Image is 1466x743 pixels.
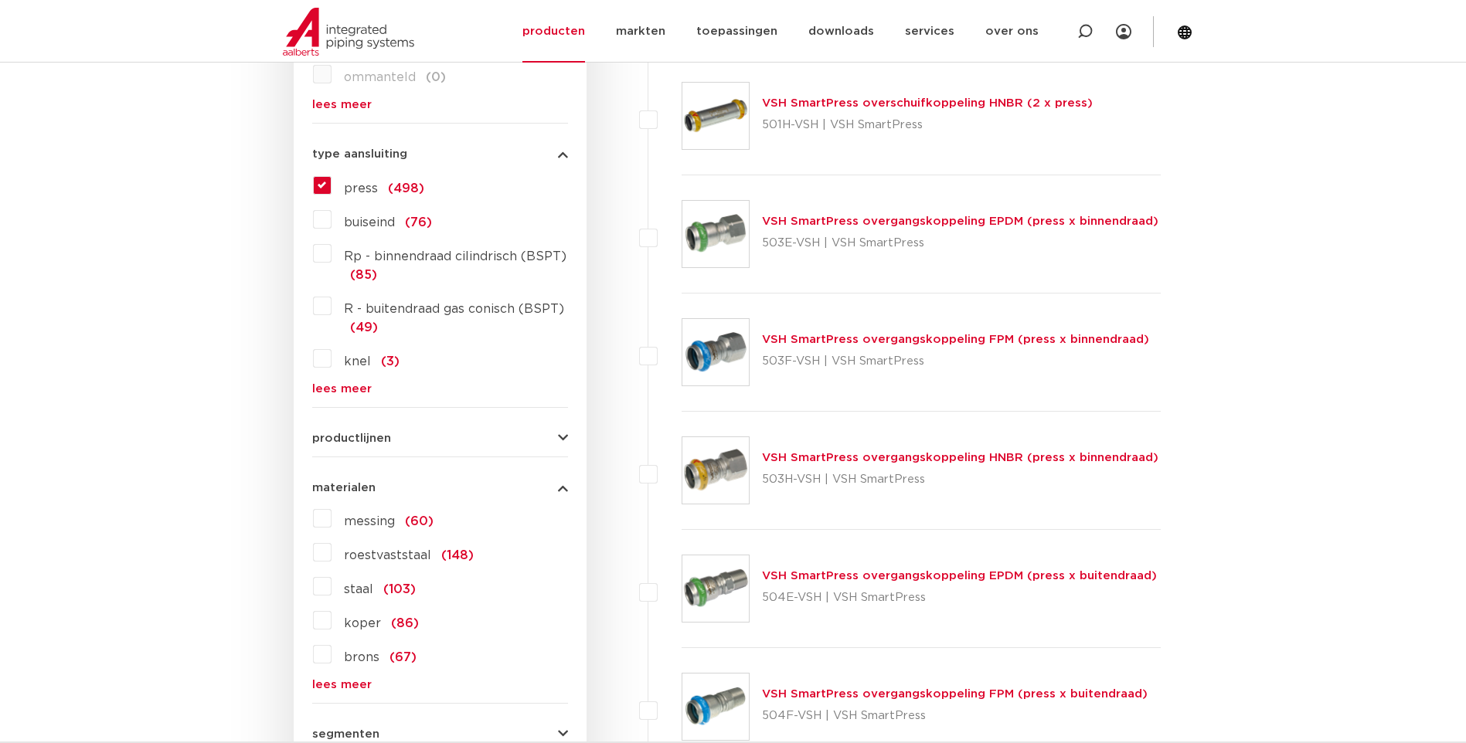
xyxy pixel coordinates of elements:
[312,433,391,444] span: productlijnen
[762,349,1149,374] p: 503F-VSH | VSH SmartPress
[762,231,1158,256] p: 503E-VSH | VSH SmartPress
[391,617,419,629] span: (86)
[762,215,1158,227] a: VSH SmartPress overgangskoppeling EPDM (press x binnendraad)
[405,216,432,229] span: (76)
[682,555,749,622] img: Thumbnail for VSH SmartPress overgangskoppeling EPDM (press x buitendraad)
[344,617,381,629] span: koper
[344,182,378,195] span: press
[350,269,377,281] span: (85)
[762,452,1158,463] a: VSH SmartPress overgangskoppeling HNBR (press x binnendraad)
[312,728,568,740] button: segmenten
[344,216,395,229] span: buiseind
[344,303,564,315] span: R - buitendraad gas conisch (BSPT)
[441,549,474,561] span: (148)
[312,148,568,160] button: type aansluiting
[312,482,568,494] button: materialen
[344,250,566,263] span: Rp - binnendraad cilindrisch (BSPT)
[682,201,749,267] img: Thumbnail for VSH SmartPress overgangskoppeling EPDM (press x binnendraad)
[405,515,434,528] span: (60)
[682,319,749,385] img: Thumbnail for VSH SmartPress overgangskoppeling FPM (press x binnendraad)
[350,321,378,334] span: (49)
[312,433,568,444] button: productlijnen
[426,71,446,83] span: (0)
[381,355,400,368] span: (3)
[682,673,749,740] img: Thumbnail for VSH SmartPress overgangskoppeling FPM (press x buitendraad)
[383,583,416,595] span: (103)
[344,71,416,83] span: ommanteld
[762,704,1148,728] p: 504F-VSH | VSH SmartPress
[312,728,379,740] span: segmenten
[312,679,568,690] a: lees meer
[682,437,749,504] img: Thumbnail for VSH SmartPress overgangskoppeling HNBR (press x binnendraad)
[344,651,379,663] span: brons
[762,585,1157,610] p: 504E-VSH | VSH SmartPress
[344,583,373,595] span: staal
[344,515,395,528] span: messing
[388,182,424,195] span: (498)
[762,97,1093,109] a: VSH SmartPress overschuifkoppeling HNBR (2 x press)
[762,467,1158,492] p: 503H-VSH | VSH SmartPress
[389,651,417,663] span: (67)
[762,334,1149,345] a: VSH SmartPress overgangskoppeling FPM (press x binnendraad)
[682,83,749,149] img: Thumbnail for VSH SmartPress overschuifkoppeling HNBR (2 x press)
[762,688,1148,700] a: VSH SmartPress overgangskoppeling FPM (press x buitendraad)
[312,99,568,110] a: lees meer
[762,570,1157,582] a: VSH SmartPress overgangskoppeling EPDM (press x buitendraad)
[312,383,568,395] a: lees meer
[344,355,371,368] span: knel
[312,482,376,494] span: materialen
[762,113,1093,137] p: 501H-VSH | VSH SmartPress
[312,148,407,160] span: type aansluiting
[344,549,431,561] span: roestvaststaal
